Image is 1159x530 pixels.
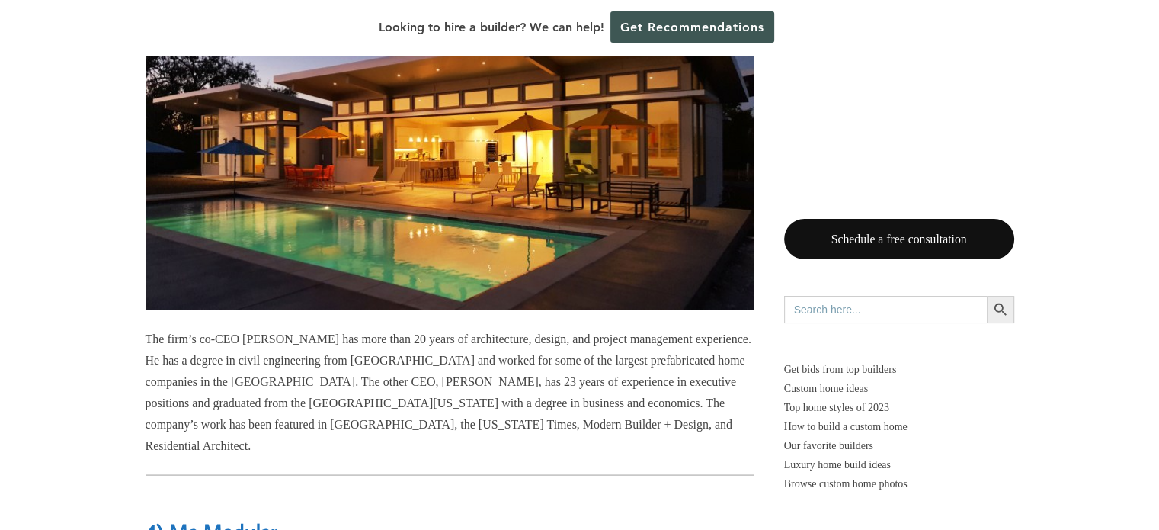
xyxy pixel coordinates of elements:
p: Get bids from top builders [784,360,1014,379]
a: Schedule a free consultation [784,219,1014,259]
a: How to build a custom home [784,417,1014,436]
iframe: Drift Widget Chat Controller [1083,454,1141,512]
a: Custom home ideas [784,379,1014,398]
span: The firm’s co-CEO [PERSON_NAME] has more than 20 years of architecture, design, and project manag... [146,332,751,451]
a: Top home styles of 2023 [784,398,1014,417]
a: Browse custom home photos [784,474,1014,493]
input: Search here... [784,296,987,323]
svg: Search [992,301,1009,318]
a: Get Recommendations [610,11,774,43]
a: Our favorite builders [784,436,1014,455]
a: Luxury home build ideas [784,455,1014,474]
